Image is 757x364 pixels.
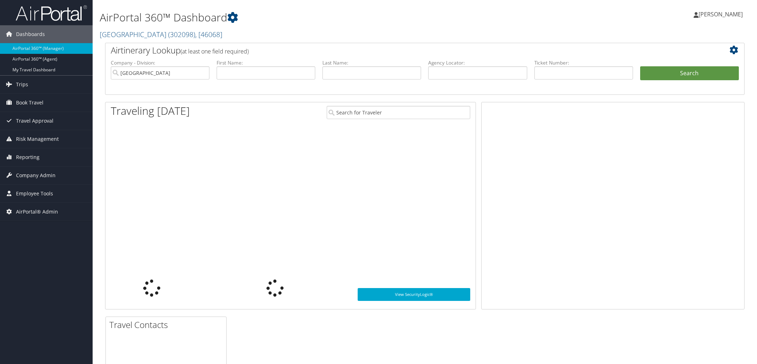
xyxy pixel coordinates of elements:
button: Search [640,66,739,81]
span: (at least one field required) [181,47,249,55]
span: ( 302098 ) [168,30,195,39]
span: Travel Approval [16,112,53,130]
input: Search for Traveler [327,106,470,119]
h2: Travel Contacts [109,319,226,331]
span: Dashboards [16,25,45,43]
label: Company - Division: [111,59,209,66]
label: Last Name: [322,59,421,66]
span: , [ 46068 ] [195,30,222,39]
h1: AirPortal 360™ Dashboard [100,10,533,25]
span: Company Admin [16,166,56,184]
span: Trips [16,76,28,93]
label: Agency Locator: [428,59,527,66]
a: View SecurityLogic® [358,288,470,301]
h1: Traveling [DATE] [111,103,190,118]
label: Ticket Number: [534,59,633,66]
img: airportal-logo.png [16,5,87,21]
span: Employee Tools [16,185,53,202]
label: First Name: [217,59,315,66]
span: [PERSON_NAME] [699,10,743,18]
h2: Airtinerary Lookup [111,44,686,56]
span: AirPortal® Admin [16,203,58,221]
span: Reporting [16,148,40,166]
span: Book Travel [16,94,43,112]
a: [GEOGRAPHIC_DATA] [100,30,222,39]
span: Risk Management [16,130,59,148]
a: [PERSON_NAME] [694,4,750,25]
